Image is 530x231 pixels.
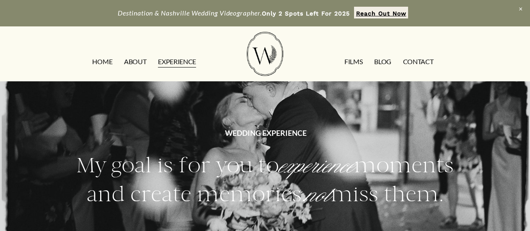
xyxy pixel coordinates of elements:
[403,55,434,68] a: CONTACT
[374,55,391,68] a: Blog
[356,10,406,17] strong: Reach Out Now
[225,129,307,138] strong: WEDDING EXPERIENCE
[247,32,283,76] img: Wild Fern Weddings
[279,153,354,179] em: experience
[158,55,196,68] a: EXPERIENCE
[306,182,331,208] em: not
[75,151,455,210] h2: My goal is for you to moments and create memories, miss them.
[124,55,146,68] a: ABOUT
[92,55,112,68] a: HOME
[354,7,408,18] a: Reach Out Now
[344,55,362,68] a: FILMS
